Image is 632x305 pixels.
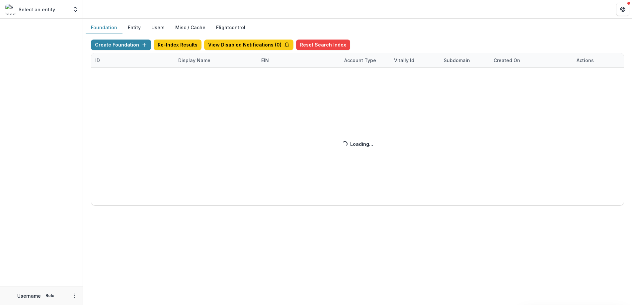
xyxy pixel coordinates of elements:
button: Users [146,21,170,34]
button: More [71,292,79,300]
img: Select an entity [5,4,16,15]
button: Entity [122,21,146,34]
p: Role [43,293,56,299]
p: Select an entity [19,6,55,13]
p: Username [17,292,41,299]
button: Foundation [86,21,122,34]
button: Open entity switcher [71,3,80,16]
button: Misc / Cache [170,21,211,34]
button: Get Help [616,3,629,16]
a: Flightcontrol [216,24,245,31]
